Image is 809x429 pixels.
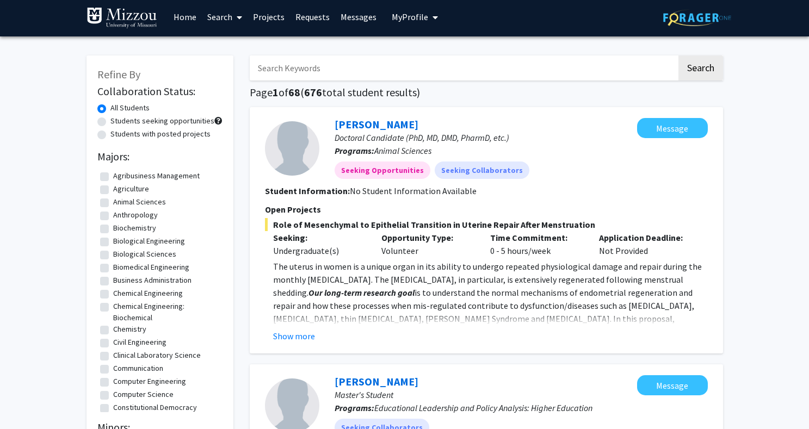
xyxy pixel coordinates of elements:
label: Chemical Engineering: Biochemical [113,301,220,324]
mat-chip: Seeking Opportunities [335,161,430,179]
label: Communication [113,363,163,374]
span: 676 [304,85,322,99]
label: Animal Sciences [113,196,166,208]
div: 0 - 5 hours/week [482,231,591,257]
label: Students with posted projects [110,128,211,140]
span: 1 [273,85,279,99]
label: Computer Engineering [113,376,186,387]
h2: Majors: [97,150,223,163]
label: Biomedical Engineering [113,262,189,273]
img: ForagerOne Logo [663,9,731,26]
label: Biological Sciences [113,248,176,260]
label: Agriculture [113,183,149,195]
p: Time Commitment: [490,231,583,244]
a: [PERSON_NAME] [335,117,418,131]
h1: Page of ( total student results) [250,86,723,99]
span: Role of Mesenchymal to Epithelial Transition in Uterine Repair After Menstruation [265,218,708,231]
label: Civil Engineering [113,337,166,348]
p: Application Deadline: [599,231,691,244]
input: Search Keywords [250,55,677,80]
span: Animal Sciences [374,145,431,156]
mat-chip: Seeking Collaborators [435,161,529,179]
img: University of Missouri Logo [87,7,157,29]
button: Message Evan White [637,375,708,395]
b: Student Information: [265,185,350,196]
label: Agribusiness Management [113,170,200,182]
label: Chemical Engineering [113,288,183,299]
label: All Students [110,102,150,114]
div: Not Provided [591,231,700,257]
button: Search [678,55,723,80]
label: Computer Science [113,389,174,400]
h2: Collaboration Status: [97,85,223,98]
label: Students seeking opportunities [110,115,214,127]
b: Programs: [335,402,374,413]
span: My Profile [392,11,428,22]
em: Our long-term research goal [308,287,415,298]
span: Educational Leadership and Policy Analysis: Higher Education [374,402,592,413]
a: [PERSON_NAME] [335,375,418,388]
span: Open Projects [265,204,321,215]
label: Biochemistry [113,222,156,234]
p: Seeking: [273,231,366,244]
button: Show more [273,329,315,343]
p: The uterus in women is a unique organ in its ability to undergo repeated physiological damage and... [273,260,708,364]
label: Constitutional Democracy [113,402,197,413]
span: Doctoral Candidate (PhD, MD, DMD, PharmD, etc.) [335,132,509,143]
span: Master's Student [335,389,393,400]
label: Chemistry [113,324,146,335]
iframe: Chat [8,380,46,421]
label: Biological Engineering [113,235,185,247]
button: Message Marissa LaMartina [637,118,708,138]
span: No Student Information Available [350,185,477,196]
label: Anthropology [113,209,158,221]
div: Undergraduate(s) [273,244,366,257]
b: Programs: [335,145,374,156]
label: Clinical Laboratory Science [113,350,201,361]
div: Volunteer [373,231,482,257]
label: Business Administration [113,275,192,286]
p: Opportunity Type: [381,231,474,244]
span: 68 [288,85,300,99]
span: Refine By [97,67,140,81]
